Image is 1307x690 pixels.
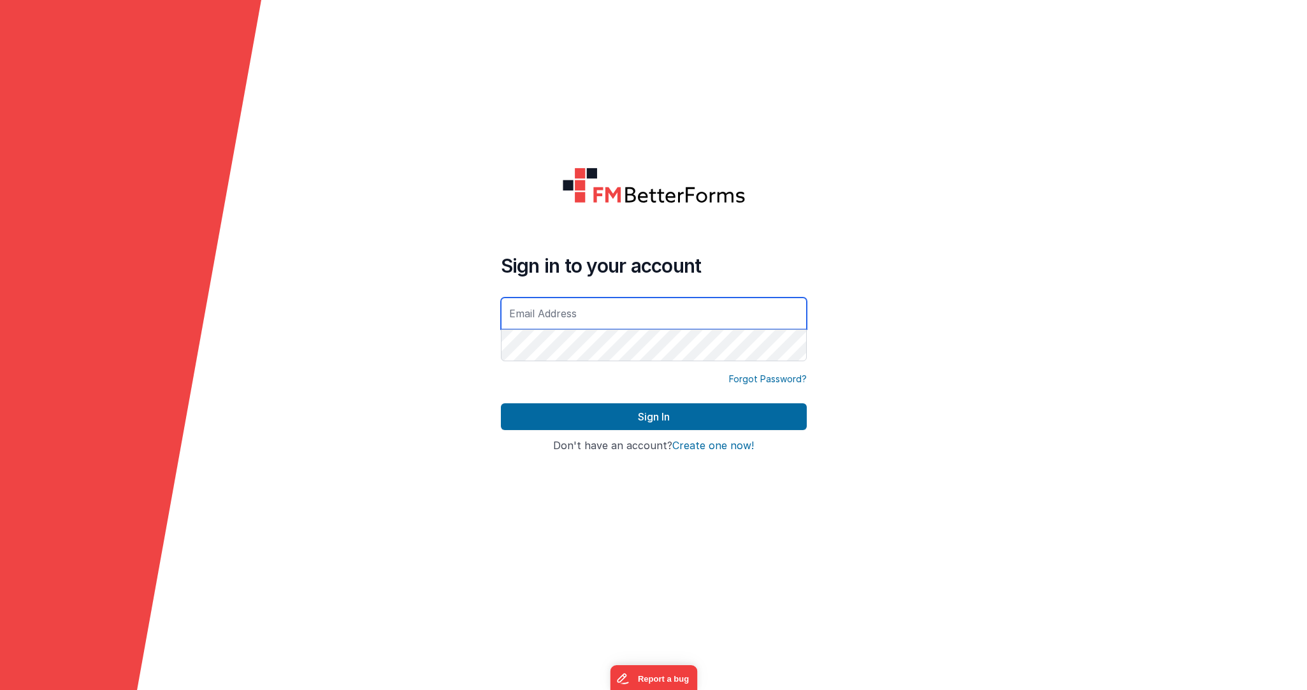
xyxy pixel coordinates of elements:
[672,440,754,452] button: Create one now!
[501,254,807,277] h4: Sign in to your account
[501,298,807,329] input: Email Address
[501,440,807,452] h4: Don't have an account?
[501,403,807,430] button: Sign In
[729,373,807,385] a: Forgot Password?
